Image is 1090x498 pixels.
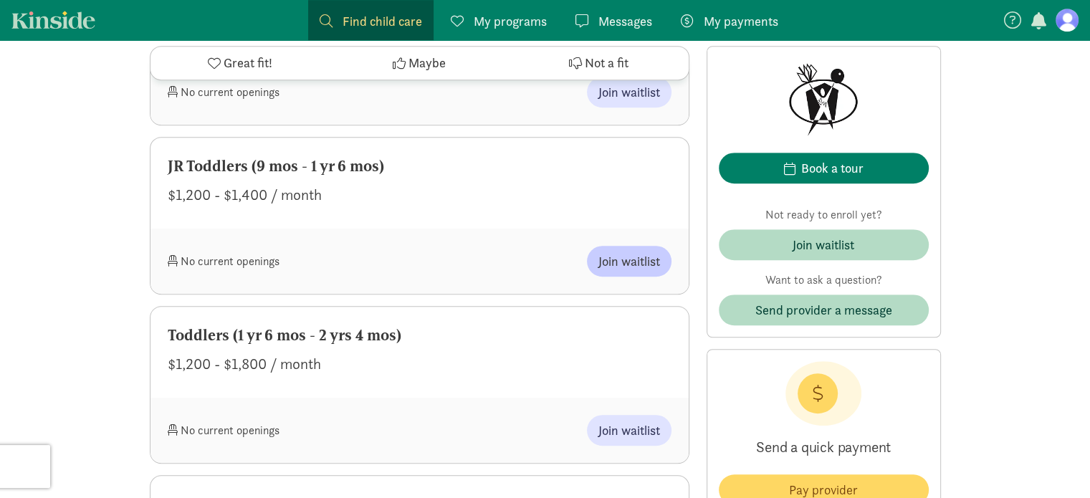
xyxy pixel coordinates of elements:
[11,11,95,29] a: Kinside
[168,155,671,178] div: JR Toddlers (9 mos - 1 yr 6 mos)
[598,252,660,271] span: Join waitlist
[719,229,929,260] button: Join waitlist
[150,47,330,80] button: Great fit!
[719,153,929,183] button: Book a tour
[755,300,892,320] span: Send provider a message
[587,246,671,277] button: Join waitlist
[168,77,420,107] div: No current openings
[168,183,671,206] div: $1,200 - $1,400 / month
[224,54,272,73] span: Great fit!
[784,58,862,135] img: Provider logo
[587,77,671,107] button: Join waitlist
[793,235,854,254] div: Join waitlist
[598,11,652,31] span: Messages
[587,415,671,446] button: Join waitlist
[474,11,547,31] span: My programs
[330,47,509,80] button: Maybe
[343,11,422,31] span: Find child care
[168,415,420,446] div: No current openings
[719,272,929,289] p: Want to ask a question?
[509,47,688,80] button: Not a fit
[801,158,864,178] div: Book a tour
[719,426,929,469] p: Send a quick payment
[719,206,929,224] p: Not ready to enroll yet?
[168,246,420,277] div: No current openings
[168,324,671,347] div: Toddlers (1 yr 6 mos - 2 yrs 4 mos)
[585,54,628,73] span: Not a fit
[719,295,929,325] button: Send provider a message
[598,421,660,440] span: Join waitlist
[408,54,446,73] span: Maybe
[598,82,660,102] span: Join waitlist
[168,353,671,375] div: $1,200 - $1,800 / month
[704,11,778,31] span: My payments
